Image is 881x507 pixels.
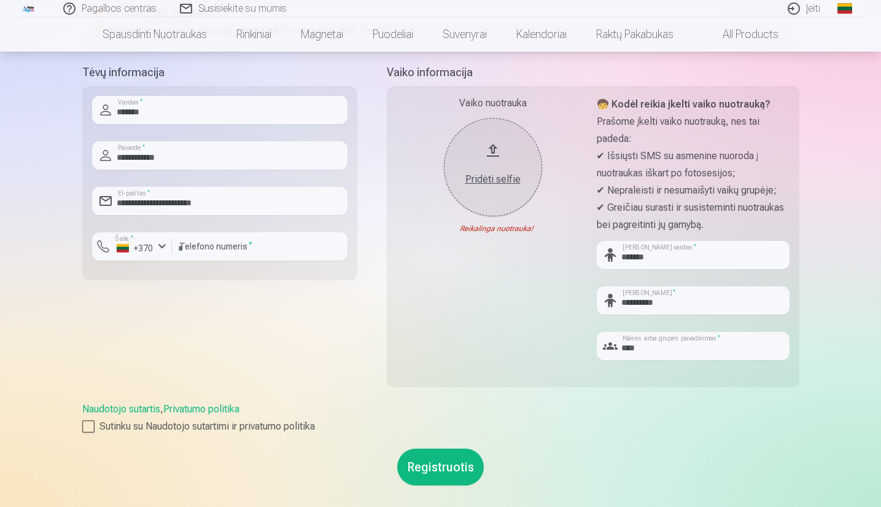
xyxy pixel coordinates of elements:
h5: Vaiko informacija [387,64,799,81]
strong: 🧒 Kodėl reikia įkelti vaiko nuotrauką? [597,98,770,110]
button: Pridėti selfie [444,118,542,216]
button: Šalis*+370 [92,232,172,261]
a: Spausdinti nuotraukas [88,17,222,52]
p: ✔ Greičiau surasti ir susisteminti nuotraukas bei pagreitinti jų gamybą. [597,199,790,234]
label: Sutinku su Naudotojo sutartimi ir privatumo politika [82,419,799,434]
p: ✔ Išsiųsti SMS su asmenine nuoroda į nuotraukas iškart po fotosesijos; [597,147,790,182]
div: Pridėti selfie [456,172,530,187]
div: Vaiko nuotrauka [397,96,589,111]
label: Šalis [112,234,137,243]
a: Suvenyrai [428,17,502,52]
h5: Tėvų informacija [82,64,357,81]
p: Prašome įkelti vaiko nuotrauką, nes tai padeda: [597,113,790,147]
button: Registruotis [397,449,484,485]
a: Raktų pakabukas [581,17,688,52]
a: Kalendoriai [502,17,581,52]
a: Naudotojo sutartis [82,403,160,415]
div: Reikalinga nuotrauka! [397,224,589,234]
div: , [82,402,799,434]
a: Rinkiniai [222,17,286,52]
img: /fa2 [22,5,36,12]
a: Privatumo politika [163,403,239,415]
p: ✔ Nepraleisti ir nesumaišyti vaikų grupėje; [597,182,790,199]
div: +370 [117,242,153,254]
a: All products [688,17,793,52]
a: Puodeliai [358,17,428,52]
a: Magnetai [286,17,358,52]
